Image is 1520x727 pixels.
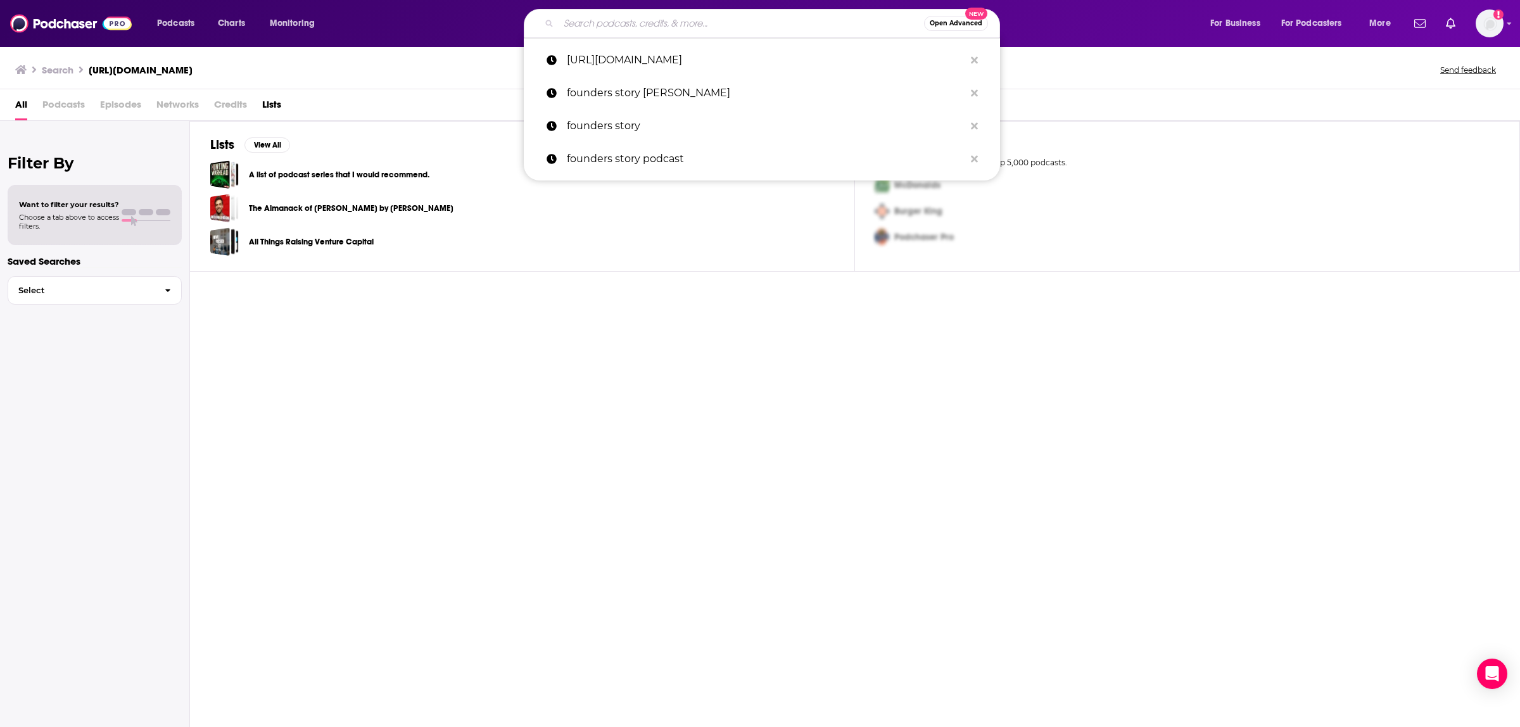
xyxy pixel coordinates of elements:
[1476,9,1504,37] img: User Profile
[524,44,1000,77] a: [URL][DOMAIN_NAME]
[965,8,988,20] span: New
[214,94,247,120] span: Credits
[1210,15,1260,32] span: For Business
[100,94,141,120] span: Episodes
[261,13,331,34] button: open menu
[1493,9,1504,20] svg: Add a profile image
[894,206,942,217] span: Burger King
[524,142,1000,175] a: founders story podcast
[1476,9,1504,37] span: Logged in as nicole.koremenos
[875,158,1499,167] p: Access sponsor history on the top 5,000 podcasts.
[524,110,1000,142] a: founders story
[210,160,239,189] a: A list of podcast series that I would recommend.
[249,235,374,249] a: All Things Raising Venture Capital
[210,137,234,153] h2: Lists
[19,200,119,209] span: Want to filter your results?
[1409,13,1431,34] a: Show notifications dropdown
[218,15,245,32] span: Charts
[567,77,965,110] p: founders story daniel
[930,20,982,27] span: Open Advanced
[1201,13,1276,34] button: open menu
[870,198,894,224] img: Second Pro Logo
[89,64,193,76] h3: [URL][DOMAIN_NAME]
[19,213,119,231] span: Choose a tab above to access filters.
[262,94,281,120] a: Lists
[894,180,940,191] span: McDonalds
[210,137,290,153] a: ListsView All
[270,15,315,32] span: Monitoring
[42,94,85,120] span: Podcasts
[567,110,965,142] p: founders story
[8,154,182,172] h2: Filter By
[1476,9,1504,37] button: Show profile menu
[1477,659,1507,689] div: Open Intercom Messenger
[1273,13,1360,34] button: open menu
[894,232,954,243] span: Podchaser Pro
[8,276,182,305] button: Select
[524,77,1000,110] a: founders story [PERSON_NAME]
[1360,13,1407,34] button: open menu
[8,286,155,294] span: Select
[567,142,965,175] p: founders story podcast
[15,94,27,120] a: All
[210,13,253,34] a: Charts
[249,201,453,215] a: The Almanack of [PERSON_NAME] by [PERSON_NAME]
[870,224,894,250] img: Third Pro Logo
[148,13,211,34] button: open menu
[1281,15,1342,32] span: For Podcasters
[559,13,924,34] input: Search podcasts, credits, & more...
[42,64,73,76] h3: Search
[536,9,1012,38] div: Search podcasts, credits, & more...
[8,255,182,267] p: Saved Searches
[10,11,132,35] img: Podchaser - Follow, Share and Rate Podcasts
[249,168,429,182] a: A list of podcast series that I would recommend.
[1436,65,1500,75] button: Send feedback
[156,94,199,120] span: Networks
[1369,15,1391,32] span: More
[870,172,894,198] img: First Pro Logo
[157,15,194,32] span: Podcasts
[924,16,988,31] button: Open AdvancedNew
[210,194,239,222] a: The Almanack of Naval Ravikant by Eric Jorgenson
[210,227,239,256] a: All Things Raising Venture Capital
[244,137,290,153] button: View All
[1441,13,1460,34] a: Show notifications dropdown
[567,44,965,77] p: https://podcasts.apple.com/us/podcast/founders-story/id1505698509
